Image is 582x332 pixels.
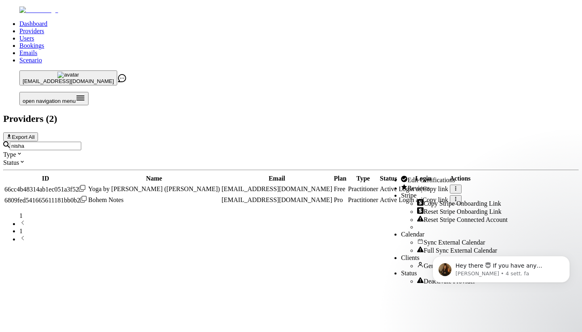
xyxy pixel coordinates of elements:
[88,196,124,203] span: Bohem Notes
[4,196,86,204] div: Click to copy
[424,200,501,207] span: Copy Stripe Onboarding Link
[23,98,76,104] span: open navigation menu
[3,158,579,166] div: Status
[380,175,398,183] th: Status
[401,192,416,199] span: Stripe
[88,185,220,192] span: Yoga by [PERSON_NAME] ([PERSON_NAME])
[221,185,332,192] span: [EMAIL_ADDRESS][DOMAIN_NAME]
[401,270,417,277] span: Status
[407,185,430,192] span: Reviews
[333,175,347,183] th: Plan
[3,150,579,158] div: Type
[19,57,42,64] a: Scenario
[348,196,378,203] span: validated
[380,185,397,193] div: Active
[334,196,343,203] span: Pro
[57,72,79,78] img: avatar
[407,177,455,183] span: Edit Certifications
[19,42,44,49] a: Bookings
[401,254,419,261] span: Clients
[19,235,579,243] li: next page button
[221,175,333,183] th: Email
[19,49,37,56] a: Emails
[3,212,579,243] nav: pagination navigation
[10,142,81,150] input: Search by email or name
[348,185,378,192] span: validated
[19,6,58,14] img: Fluum Logo
[19,228,579,235] li: pagination item 1 active
[424,208,501,215] span: Reset Stripe Onboarding Link
[3,113,579,124] h2: Providers ( 2 )
[19,28,44,34] a: Providers
[19,212,23,219] span: 1
[19,219,579,228] li: previous page button
[88,175,220,183] th: Name
[4,175,87,183] th: ID
[424,216,508,223] span: Reset Stripe Connected Account
[420,239,582,328] iframe: Intercom notifications messaggio
[19,20,47,27] a: Dashboard
[4,185,86,193] div: Click to copy
[401,231,424,238] span: Calendar
[19,92,89,105] button: Open menu
[380,196,397,204] div: Active
[23,78,114,84] span: [EMAIL_ADDRESS][DOMAIN_NAME]
[348,175,379,183] th: Type
[3,132,38,141] button: Export All
[221,196,332,203] span: [EMAIL_ADDRESS][DOMAIN_NAME]
[334,185,345,192] span: Free
[19,35,34,42] a: Users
